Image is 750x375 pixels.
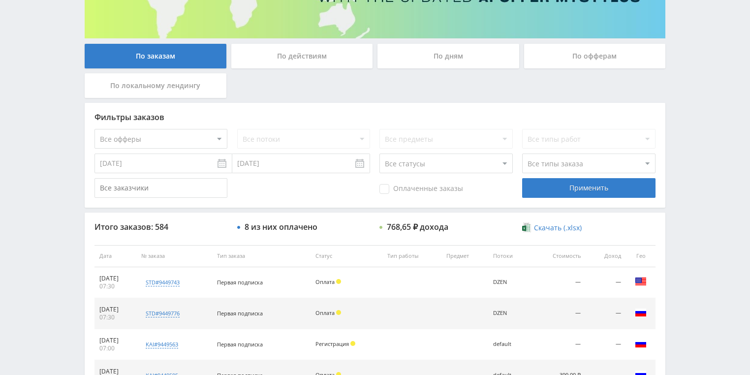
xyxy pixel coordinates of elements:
[493,279,526,285] div: DZEN
[315,340,349,347] span: Регистрация
[85,73,226,98] div: По локальному лендингу
[524,44,666,68] div: По офферам
[217,279,263,286] span: Первая подписка
[382,245,441,267] th: Тип работы
[586,298,626,329] td: —
[315,278,335,285] span: Оплата
[626,245,656,267] th: Гео
[99,275,131,282] div: [DATE]
[146,279,180,286] div: std#9449743
[635,338,647,349] img: rus.png
[531,329,586,360] td: —
[379,184,463,194] span: Оплаченные заказы
[146,310,180,317] div: std#9449776
[315,309,335,316] span: Оплата
[94,178,227,198] input: Все заказчики
[387,222,448,231] div: 768,65 ₽ дохода
[586,245,626,267] th: Доход
[441,245,488,267] th: Предмет
[635,276,647,287] img: usa.png
[94,222,227,231] div: Итого заказов: 584
[99,344,131,352] div: 07:00
[635,307,647,318] img: rus.png
[94,113,656,122] div: Фильтры заказов
[94,245,136,267] th: Дата
[493,341,526,347] div: default
[531,267,586,298] td: —
[586,267,626,298] td: —
[99,313,131,321] div: 07:30
[99,337,131,344] div: [DATE]
[217,310,263,317] span: Первая подписка
[99,282,131,290] div: 07:30
[534,224,582,232] span: Скачать (.xlsx)
[586,329,626,360] td: —
[99,306,131,313] div: [DATE]
[85,44,226,68] div: По заказам
[350,341,355,346] span: Холд
[336,310,341,315] span: Холд
[377,44,519,68] div: По дням
[217,341,263,348] span: Первая подписка
[488,245,531,267] th: Потоки
[245,222,317,231] div: 8 из них оплачено
[146,341,178,348] div: kai#9449563
[311,245,382,267] th: Статус
[231,44,373,68] div: По действиям
[522,178,655,198] div: Применить
[336,279,341,284] span: Холд
[212,245,311,267] th: Тип заказа
[493,310,526,316] div: DZEN
[531,298,586,329] td: —
[522,223,581,233] a: Скачать (.xlsx)
[136,245,212,267] th: № заказа
[522,222,531,232] img: xlsx
[531,245,586,267] th: Стоимость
